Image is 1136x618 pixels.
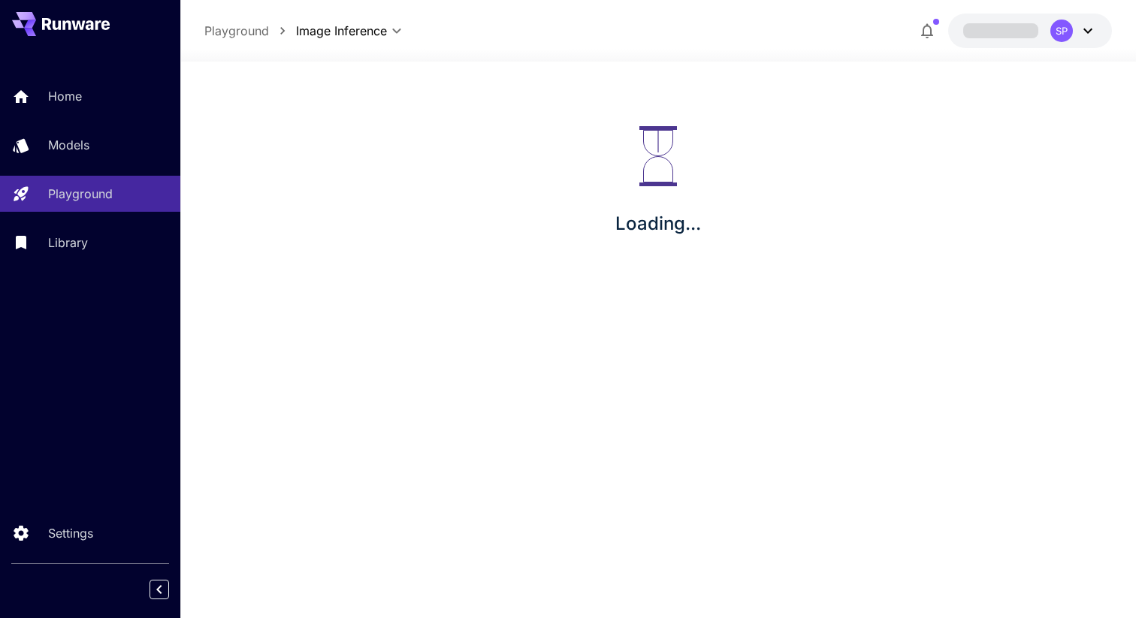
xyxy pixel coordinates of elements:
[948,14,1112,48] button: SP
[48,185,113,203] p: Playground
[1050,20,1073,42] div: SP
[48,524,93,542] p: Settings
[48,87,82,105] p: Home
[48,136,89,154] p: Models
[296,22,387,40] span: Image Inference
[161,576,180,603] div: Collapse sidebar
[615,210,701,237] p: Loading...
[204,22,269,40] a: Playground
[204,22,296,40] nav: breadcrumb
[150,580,169,599] button: Collapse sidebar
[48,234,88,252] p: Library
